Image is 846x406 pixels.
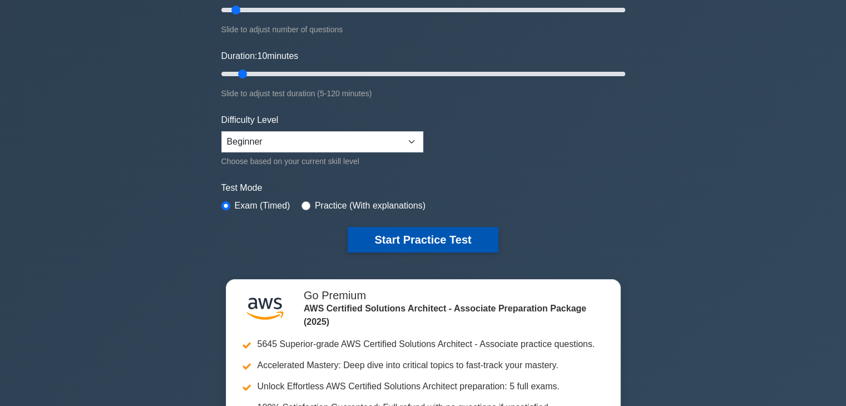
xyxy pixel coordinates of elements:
label: Difficulty Level [221,113,279,127]
div: Slide to adjust test duration (5-120 minutes) [221,87,625,100]
label: Practice (With explanations) [315,199,426,212]
span: 10 [257,51,267,61]
div: Choose based on your current skill level [221,155,423,168]
div: Slide to adjust number of questions [221,23,625,36]
label: Duration: minutes [221,49,299,63]
label: Test Mode [221,181,625,195]
label: Exam (Timed) [235,199,290,212]
button: Start Practice Test [348,227,498,252]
